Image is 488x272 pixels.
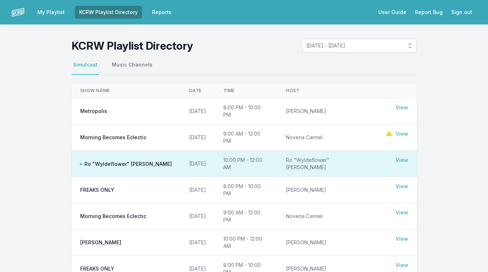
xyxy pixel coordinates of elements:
a: View [396,157,408,164]
td: 9:00 AM - 12:00 PM [215,203,277,230]
button: [DATE] - [DATE] [302,39,417,53]
td: 10:00 PM - 12:00 AM [215,230,277,256]
img: logo-white-87cec1fa9cbef997252546196dc51331.png [12,6,24,19]
th: Show Name [72,83,181,98]
button: Music Channels [110,61,154,75]
a: Reports [148,6,176,19]
button: Simulcast [72,61,99,75]
td: 8:00 PM - 10:00 PM [215,98,277,124]
td: Ro "Wyldeflower" [PERSON_NAME] [277,151,377,177]
a: KCRW Playlist Directory [75,6,142,19]
button: Sign out [447,6,476,19]
td: 9:00 AM - 12:00 PM [215,124,277,151]
td: [DATE] [181,124,215,151]
span: [PERSON_NAME] [80,239,121,246]
td: [PERSON_NAME] [277,230,377,256]
span: Metropolis [80,108,107,115]
td: [DATE] [181,151,215,177]
a: View [396,262,408,269]
a: View [396,183,408,190]
a: My Playlist [33,6,69,19]
td: Novena Carmel [277,124,377,151]
a: View [396,235,408,242]
a: Report Bug [411,6,447,19]
span: [DATE] - [DATE] [306,42,402,49]
td: Novena Carmel [277,203,377,230]
td: 10:00 PM - 12:00 AM [215,151,277,177]
a: View [396,209,408,216]
h1: KCRW Playlist Directory [72,39,193,52]
th: Date [181,83,215,98]
td: [DATE] [181,203,215,230]
td: [PERSON_NAME] [277,177,377,203]
span: Morning Becomes Eclectic [80,134,146,141]
td: [DATE] [181,177,215,203]
span: Ro "Wyldeflower" [PERSON_NAME] [80,160,172,168]
th: Host [277,83,377,98]
a: View [396,130,408,137]
td: [DATE] [181,98,215,124]
td: 8:00 PM - 10:00 PM [215,177,277,203]
span: Morning Becomes Eclectic [80,213,146,220]
td: [DATE] [181,230,215,256]
span: FREAKS ONLY [80,186,114,194]
td: [PERSON_NAME] [277,98,377,124]
a: View [396,104,408,111]
a: User Guide [374,6,411,19]
th: Time [215,83,277,98]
